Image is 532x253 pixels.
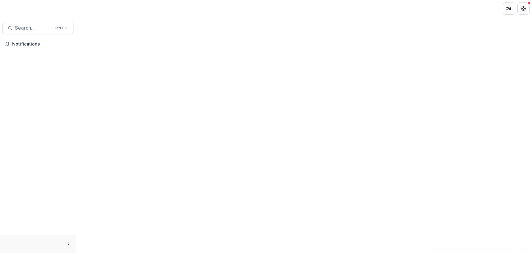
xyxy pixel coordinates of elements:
button: Partners [503,2,515,15]
nav: breadcrumb [79,4,105,13]
span: Notifications [12,42,71,47]
button: Get Help [517,2,530,15]
button: Search... [2,22,73,34]
button: Notifications [2,39,73,49]
div: Ctrl + K [53,25,68,31]
button: More [65,241,72,248]
span: Search... [15,25,51,31]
